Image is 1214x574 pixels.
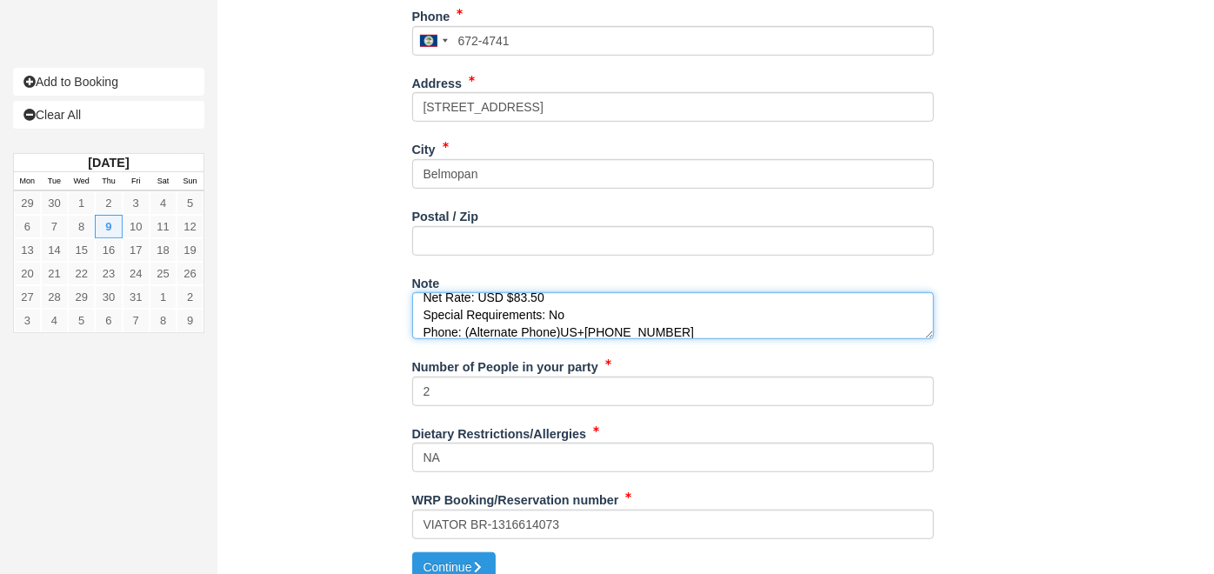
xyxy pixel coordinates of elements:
a: 23 [95,262,122,285]
a: 18 [150,238,177,262]
a: 22 [68,262,95,285]
a: 7 [41,215,68,238]
a: 9 [177,309,203,332]
a: 29 [14,191,41,215]
a: 8 [150,309,177,332]
a: 19 [177,238,203,262]
a: 2 [95,191,122,215]
a: 1 [68,191,95,215]
th: Sat [150,172,177,191]
a: 8 [68,215,95,238]
a: 6 [95,309,122,332]
div: Belize: +501 [413,27,453,55]
a: 30 [95,285,122,309]
a: 27 [14,285,41,309]
label: City [412,135,436,159]
a: 1 [150,285,177,309]
a: 5 [177,191,203,215]
a: 11 [150,215,177,238]
label: WRP Booking/Reservation number [412,485,619,510]
a: 5 [68,309,95,332]
a: 21 [41,262,68,285]
th: Fri [123,172,150,191]
a: 30 [41,191,68,215]
a: 26 [177,262,203,285]
strong: [DATE] [88,156,129,170]
a: 15 [68,238,95,262]
a: 6 [14,215,41,238]
a: 4 [41,309,68,332]
a: 2 [177,285,203,309]
a: 14 [41,238,68,262]
a: 16 [95,238,122,262]
a: 4 [150,191,177,215]
a: 7 [123,309,150,332]
a: 25 [150,262,177,285]
a: 24 [123,262,150,285]
a: 3 [14,309,41,332]
label: Note [412,269,440,293]
a: 9 [95,215,122,238]
a: Clear All [13,101,204,129]
a: Add to Booking [13,68,204,96]
label: Postal / Zip [412,202,479,226]
th: Tue [41,172,68,191]
th: Sun [177,172,203,191]
a: 12 [177,215,203,238]
label: Phone [412,2,450,26]
a: 31 [123,285,150,309]
label: Dietary Restrictions/Allergies [412,419,587,444]
label: Address [412,69,463,93]
th: Wed [68,172,95,191]
th: Mon [14,172,41,191]
th: Thu [95,172,122,191]
a: 29 [68,285,95,309]
label: Number of People in your party [412,352,598,377]
a: 28 [41,285,68,309]
a: 13 [14,238,41,262]
a: 10 [123,215,150,238]
a: 3 [123,191,150,215]
a: 17 [123,238,150,262]
a: 20 [14,262,41,285]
